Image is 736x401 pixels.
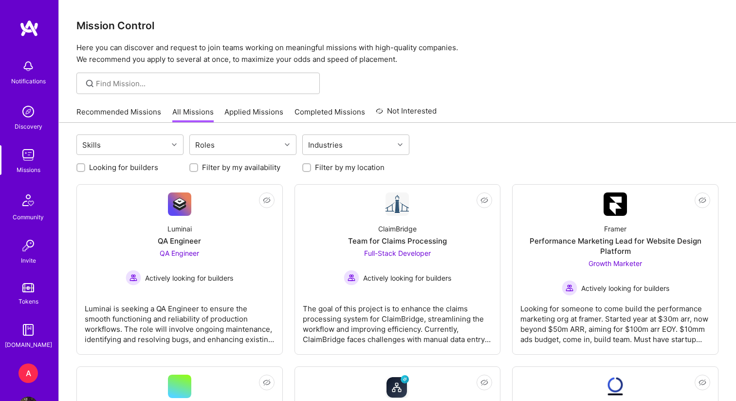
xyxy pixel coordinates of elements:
[699,379,706,386] i: icon EyeClosed
[18,57,38,76] img: bell
[11,76,46,86] div: Notifications
[96,78,313,89] input: Find Mission...
[89,162,158,172] label: Looking for builders
[16,363,40,383] a: A
[581,283,669,293] span: Actively looking for builders
[18,102,38,121] img: discovery
[84,78,95,89] i: icon SearchGrey
[363,273,451,283] span: Actively looking for builders
[145,273,233,283] span: Actively looking for builders
[85,296,275,344] div: Luminai is seeking a QA Engineer to ensure the smooth functioning and reliability of production w...
[480,196,488,204] i: icon EyeClosed
[126,270,141,286] img: Actively looking for builders
[386,375,409,398] img: Company Logo
[18,236,38,255] img: Invite
[160,249,199,257] span: QA Engineer
[17,189,40,212] img: Community
[22,283,34,292] img: tokens
[604,224,626,234] div: Framer
[18,363,38,383] div: A
[398,142,403,147] i: icon Chevron
[85,192,275,346] a: Company LogoLuminaiQA EngineerQA Engineer Actively looking for buildersActively looking for build...
[520,192,710,346] a: Company LogoFramerPerformance Marketing Lead for Website Design PlatformGrowth Marketer Actively ...
[306,138,345,152] div: Industries
[168,192,191,216] img: Company Logo
[294,107,365,123] a: Completed Missions
[193,138,217,152] div: Roles
[562,280,577,296] img: Actively looking for builders
[520,236,710,256] div: Performance Marketing Lead for Website Design Platform
[17,165,40,175] div: Missions
[18,145,38,165] img: teamwork
[15,121,42,132] div: Discovery
[5,340,52,350] div: [DOMAIN_NAME]
[386,192,409,216] img: Company Logo
[364,249,431,257] span: Full-Stack Developer
[315,162,385,172] label: Filter by my location
[18,296,38,306] div: Tokens
[604,375,627,398] img: Company Logo
[21,255,36,266] div: Invite
[480,379,488,386] i: icon EyeClosed
[224,107,283,123] a: Applied Missions
[303,192,493,346] a: Company LogoClaimBridgeTeam for Claims ProcessingFull-Stack Developer Actively looking for builde...
[158,236,201,246] div: QA Engineer
[76,42,718,65] p: Here you can discover and request to join teams working on meaningful missions with high-quality ...
[19,19,39,37] img: logo
[285,142,290,147] i: icon Chevron
[344,270,359,286] img: Actively looking for builders
[520,296,710,344] div: Looking for someone to come build the performance marketing org at framer. Started year at $30m a...
[263,196,271,204] i: icon EyeClosed
[202,162,280,172] label: Filter by my availability
[376,105,437,123] a: Not Interested
[76,107,161,123] a: Recommended Missions
[589,259,642,267] span: Growth Marketer
[172,107,214,123] a: All Missions
[263,379,271,386] i: icon EyeClosed
[80,138,103,152] div: Skills
[13,212,44,222] div: Community
[18,320,38,340] img: guide book
[348,236,447,246] div: Team for Claims Processing
[378,224,417,234] div: ClaimBridge
[172,142,177,147] i: icon Chevron
[76,19,718,32] h3: Mission Control
[699,196,706,204] i: icon EyeClosed
[604,192,627,216] img: Company Logo
[303,296,493,344] div: The goal of this project is to enhance the claims processing system for ClaimBridge, streamlining...
[167,224,192,234] div: Luminai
